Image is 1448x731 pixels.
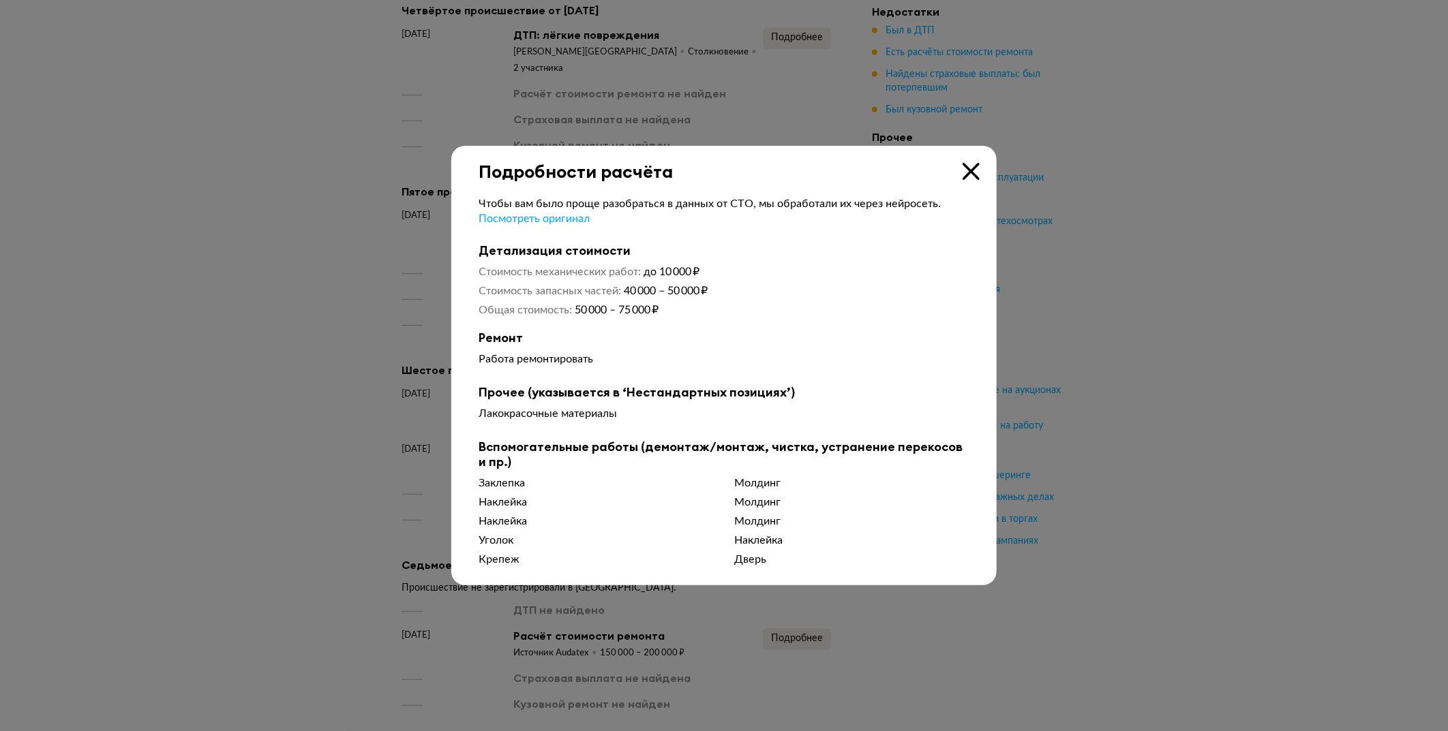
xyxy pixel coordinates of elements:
[644,266,700,277] span: до 10 000 ₽
[734,476,969,490] div: Молдинг
[479,213,590,224] span: Посмотреть оригинал
[479,330,969,345] b: Ремонт
[479,407,969,420] div: Лакокрасочные материалы
[479,385,969,400] b: Прочее (указывается в ‘Нестандартных позициях’)
[624,285,708,296] span: 40 000 – 50 000 ₽
[451,146,997,182] div: Подробности расчёта
[479,352,969,366] div: Работа ремонтировать
[479,303,572,317] dt: Общая стоимость
[734,495,969,509] div: Молдинг
[479,495,714,509] div: Наклейка
[479,284,621,298] dt: Стоимость запасных частей
[479,439,969,469] b: Вспомогательные работы (демонтаж/монтаж, чистка, устранение перекосов и пр.)
[734,553,969,566] div: Дверь
[479,265,641,279] dt: Стоимость механических работ
[734,514,969,528] div: Молдинг
[575,305,659,315] span: 50 000 – 75 000 ₽
[479,243,969,258] b: Детализация стоимости
[734,533,969,547] div: Наклейка
[479,553,714,566] div: Крепеж
[479,198,941,209] span: Чтобы вам было проще разобраться в данных от СТО, мы обработали их через нейросеть.
[479,533,714,547] div: Уголок
[479,476,714,490] div: Заклепка
[479,514,714,528] div: Наклейка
